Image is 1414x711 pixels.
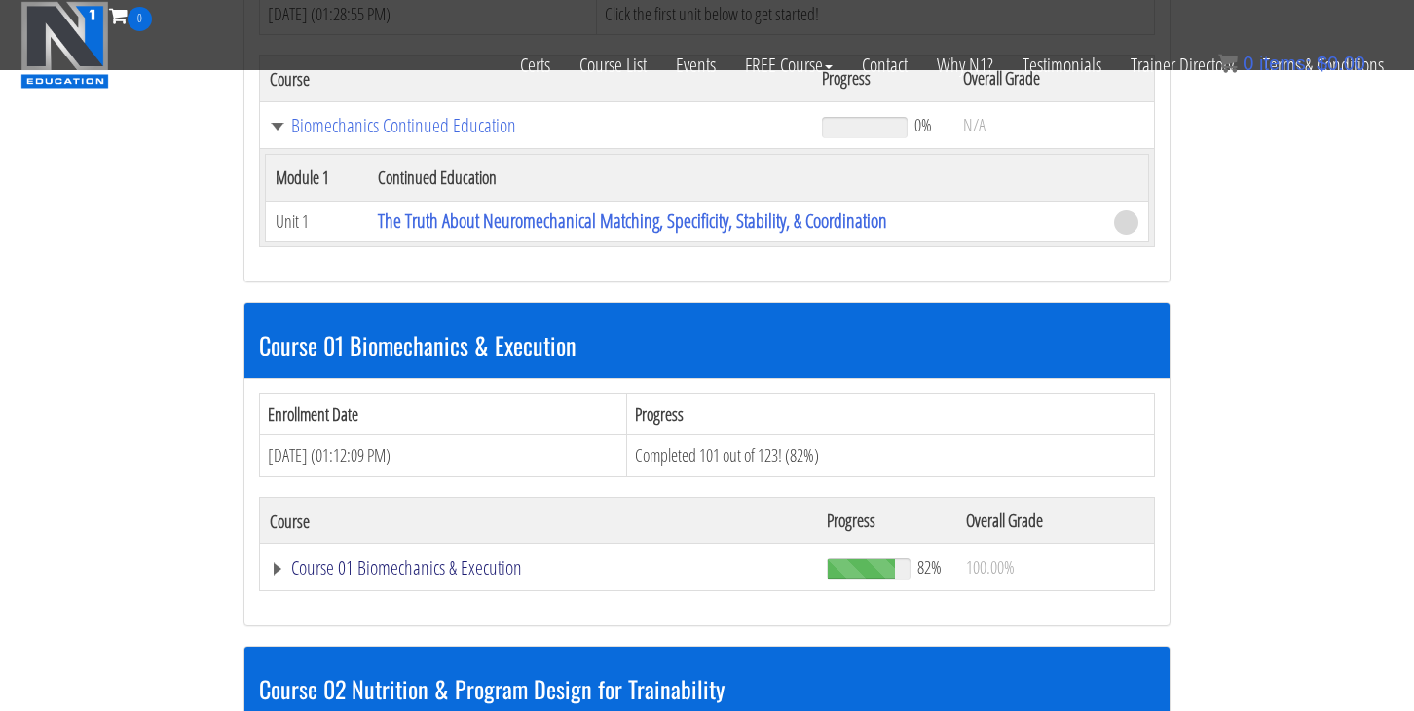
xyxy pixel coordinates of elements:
h3: Course 02 Nutrition & Program Design for Trainability [259,676,1155,701]
span: items: [1259,53,1311,74]
a: The Truth About Neuromechanical Matching, Specificity, Stability, & Coordination [378,207,887,234]
a: Certs [505,31,565,99]
th: Progress [817,498,956,544]
th: Progress [626,393,1154,435]
td: N/A [953,102,1154,149]
th: Course [260,498,817,544]
a: 0 [109,2,152,28]
bdi: 0.00 [1317,53,1365,74]
td: 100.00% [956,544,1155,591]
td: Completed 101 out of 123! (82%) [626,435,1154,477]
th: Enrollment Date [260,393,627,435]
a: Events [661,31,730,99]
a: Trainer Directory [1116,31,1248,99]
th: Continued Education [368,155,1104,202]
a: FREE Course [730,31,847,99]
th: Overall Grade [956,498,1155,544]
a: 0 items: $0.00 [1218,53,1365,74]
span: 0 [1243,53,1253,74]
a: Contact [847,31,922,99]
span: 82% [917,556,942,578]
a: Biomechanics Continued Education [270,116,802,135]
span: 0 [128,7,152,31]
a: Terms & Conditions [1248,31,1398,99]
td: Unit 1 [266,202,368,242]
span: 0% [914,114,932,135]
td: [DATE] (01:12:09 PM) [260,435,627,477]
a: Why N1? [922,31,1008,99]
a: Course List [565,31,661,99]
th: Module 1 [266,155,368,202]
a: Course 01 Biomechanics & Execution [270,558,807,578]
span: $ [1317,53,1327,74]
a: Testimonials [1008,31,1116,99]
h3: Course 01 Biomechanics & Execution [259,332,1155,357]
img: icon11.png [1218,54,1238,73]
img: n1-education [20,1,109,89]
